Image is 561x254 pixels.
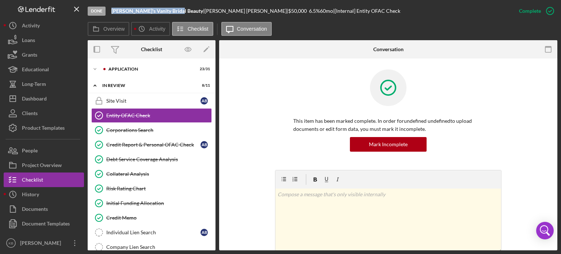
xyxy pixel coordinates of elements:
div: Done [88,7,106,16]
div: Credit Report & Personal OFAC Check [106,142,201,148]
div: Credit Memo [106,215,211,221]
button: Documents [4,202,84,216]
div: Product Templates [22,121,65,137]
button: Dashboard [4,91,84,106]
a: Credit Report & Personal OFAC CheckAB [91,137,212,152]
div: Educational [22,62,49,79]
label: Activity [149,26,165,32]
div: Grants [22,48,37,64]
button: Clients [4,106,84,121]
div: Activity [22,18,40,35]
div: Debt Service Coverage Analysis [106,156,211,162]
button: Loans [4,33,84,48]
div: Open Intercom Messenger [536,222,554,239]
a: Collateral Analysis [91,167,212,181]
button: Educational [4,62,84,77]
button: People [4,143,84,158]
div: History [22,187,39,204]
button: Activity [4,18,84,33]
label: Conversation [237,26,267,32]
button: Checklist [4,173,84,187]
div: Clients [22,106,38,122]
a: Entity OFAC Check [91,108,212,123]
div: In Review [102,83,192,88]
div: Initial Funding Allocation [106,200,211,206]
div: Application [108,67,192,71]
button: History [4,187,84,202]
div: Complete [519,4,541,18]
div: Collateral Analysis [106,171,211,177]
a: Risk Rating Chart [91,181,212,196]
div: Checklist [22,173,43,189]
div: 6.5 % [309,8,320,14]
div: [PERSON_NAME] [18,236,66,252]
div: Company Lien Search [106,244,211,250]
div: $50,000 [288,8,309,14]
div: Mark Incomplete [369,137,408,152]
div: Corporations Search [106,127,211,133]
div: | [111,8,205,14]
div: Dashboard [22,91,47,108]
a: Debt Service Coverage Analysis [91,152,212,167]
div: A B [201,229,208,236]
button: Long-Term [4,77,84,91]
div: Site Visit [106,98,201,104]
div: | [Internal] Entity OFAC Check [333,8,400,14]
label: Overview [103,26,125,32]
button: Checklist [172,22,213,36]
button: Project Overview [4,158,84,173]
div: Checklist [141,46,162,52]
div: 23 / 31 [197,67,210,71]
div: 8 / 11 [197,83,210,88]
a: Individual Lien SearchAB [91,225,212,240]
p: This item has been marked complete. In order for undefined undefined to upload documents or edit ... [293,117,483,133]
button: Activity [131,22,170,36]
button: Product Templates [4,121,84,135]
div: 60 mo [320,8,333,14]
div: Individual Lien Search [106,230,201,235]
div: A B [201,141,208,148]
label: Checklist [188,26,209,32]
text: KB [9,241,14,245]
div: Entity OFAC Check [106,113,211,118]
div: Risk Rating Chart [106,186,211,192]
div: [PERSON_NAME] [PERSON_NAME] | [205,8,288,14]
button: Overview [88,22,129,36]
div: Long-Term [22,77,46,93]
div: Loans [22,33,35,49]
div: Conversation [373,46,404,52]
div: Document Templates [22,216,70,233]
div: People [22,143,38,160]
div: A B [201,97,208,105]
button: Mark Incomplete [350,137,427,152]
button: Complete [512,4,557,18]
button: Document Templates [4,216,84,231]
a: Corporations Search [91,123,212,137]
a: Site VisitAB [91,94,212,108]
div: Documents [22,202,48,218]
div: Project Overview [22,158,62,174]
a: Initial Funding Allocation [91,196,212,211]
b: [PERSON_NAME]'s Vanity Bridal Beauty [111,8,203,14]
a: Credit Memo [91,211,212,225]
button: Grants [4,48,84,62]
button: KB[PERSON_NAME] [4,236,84,250]
button: Conversation [221,22,272,36]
